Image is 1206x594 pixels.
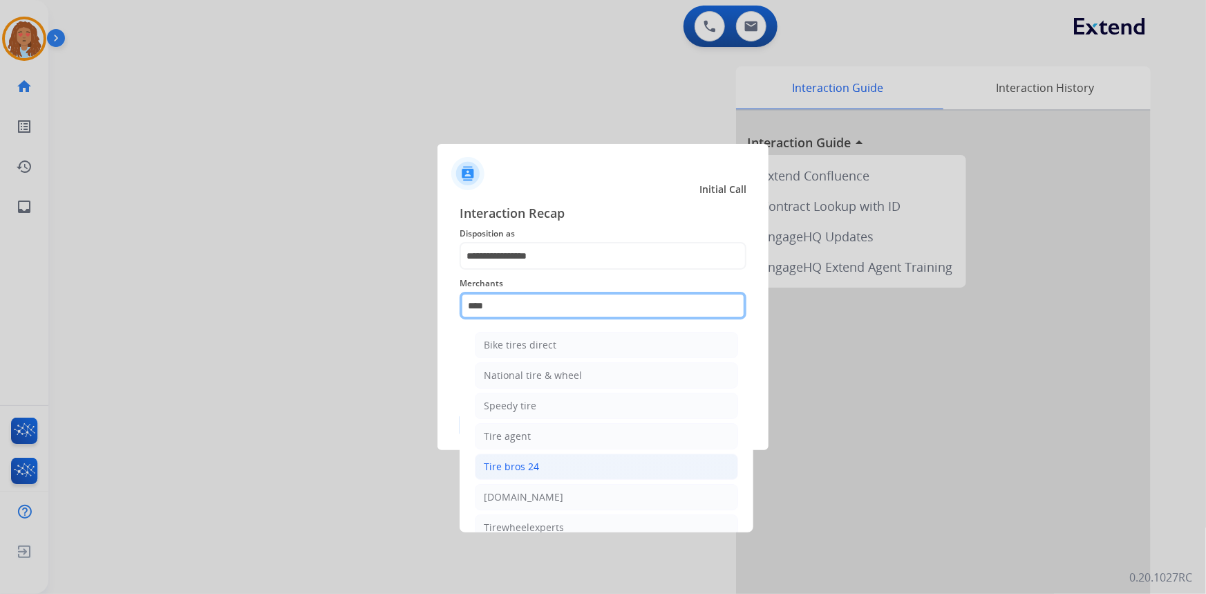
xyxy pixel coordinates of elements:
[484,490,563,504] div: [DOMAIN_NAME]
[460,203,746,225] span: Interaction Recap
[484,460,539,474] div: Tire bros 24
[484,429,531,443] div: Tire agent
[699,183,746,196] span: Initial Call
[484,521,564,535] div: Tirewheelexperts
[484,369,582,382] div: National tire & wheel
[1129,569,1192,586] p: 0.20.1027RC
[484,338,556,352] div: Bike tires direct
[484,399,536,413] div: Speedy tire
[451,157,484,190] img: contactIcon
[460,275,746,292] span: Merchants
[460,225,746,242] span: Disposition as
